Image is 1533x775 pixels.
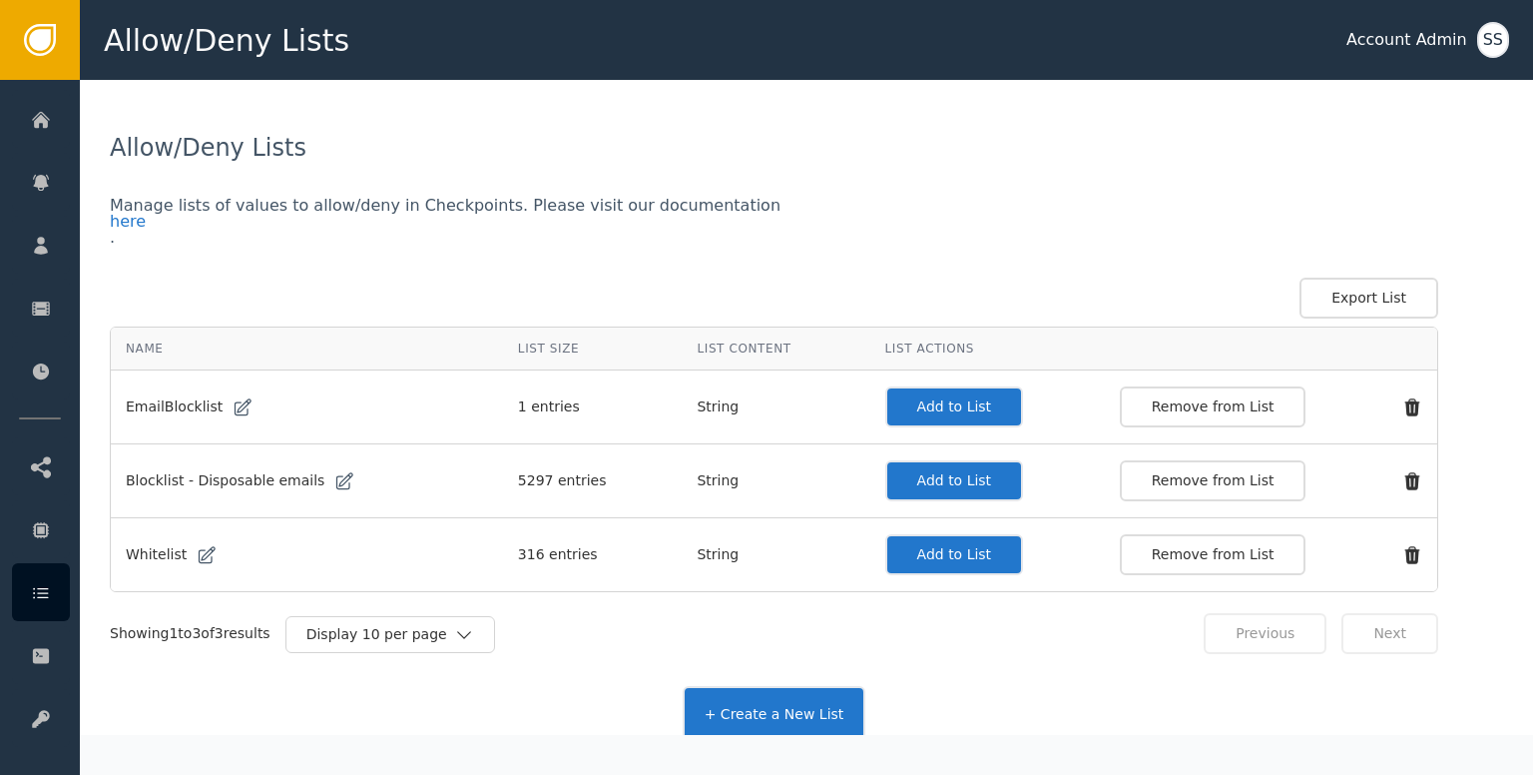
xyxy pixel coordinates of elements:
div: String [697,544,854,565]
span: Whitelist [126,544,187,565]
div: 5297 entries [518,470,668,491]
th: List Content [682,328,869,371]
button: Add to List [885,387,1024,427]
button: Export List [1299,278,1438,319]
button: Remove from List [1120,387,1306,427]
button: Add to List [885,534,1024,575]
span: EmailBlocklist [126,396,223,417]
button: SS [1477,22,1509,58]
div: String [697,396,854,417]
button: Add to List [885,460,1024,501]
button: Remove from List [1120,534,1306,575]
button: Display 10 per page [285,616,495,653]
div: 316 entries [518,544,668,565]
button: Remove from List [1120,460,1306,501]
div: String [697,470,854,491]
th: List Actions [870,328,1437,371]
span: Allow/Deny Lists [104,18,349,63]
button: + Create a New List [683,686,866,743]
div: Showing 1 to 3 of 3 results [110,623,270,644]
th: Name [111,328,503,371]
div: 1 entries [518,396,668,417]
th: List Size [503,328,683,371]
a: here [110,214,1438,230]
div: Manage lists of values to allow/deny in Checkpoints. Please visit our documentation . [110,198,1438,246]
span: Allow/Deny Lists [110,134,306,162]
div: Account Admin [1346,28,1467,52]
span: Blocklist - Disposable emails [126,470,324,491]
div: Display 10 per page [306,624,454,645]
